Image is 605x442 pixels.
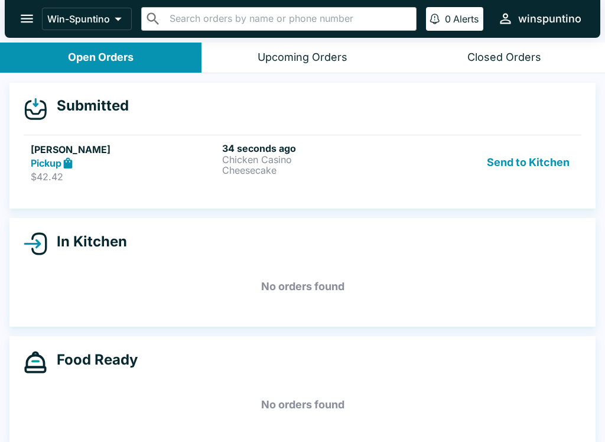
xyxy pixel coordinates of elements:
button: Win-Spuntino [42,8,132,30]
h6: 34 seconds ago [222,142,409,154]
h5: No orders found [24,265,581,308]
div: Upcoming Orders [258,51,347,64]
a: [PERSON_NAME]Pickup$42.4234 seconds agoChicken CasinoCheesecakeSend to Kitchen [24,135,581,190]
h5: No orders found [24,383,581,426]
h5: [PERSON_NAME] [31,142,217,157]
button: open drawer [12,4,42,34]
div: winspuntino [518,12,581,26]
h4: In Kitchen [47,233,127,251]
p: $42.42 [31,171,217,183]
p: Alerts [453,13,479,25]
button: Send to Kitchen [482,142,574,183]
p: Win-Spuntino [47,13,110,25]
h4: Food Ready [47,351,138,369]
p: 0 [445,13,451,25]
p: Cheesecake [222,165,409,175]
div: Closed Orders [467,51,541,64]
h4: Submitted [47,97,129,115]
input: Search orders by name or phone number [166,11,411,27]
div: Open Orders [68,51,134,64]
button: winspuntino [493,6,586,31]
p: Chicken Casino [222,154,409,165]
strong: Pickup [31,157,61,169]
